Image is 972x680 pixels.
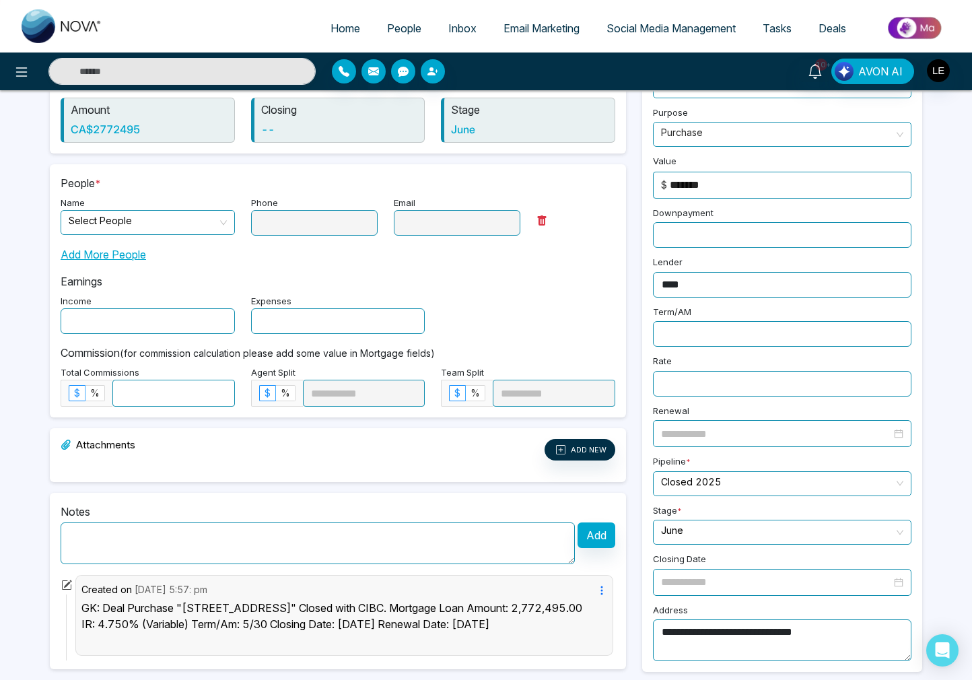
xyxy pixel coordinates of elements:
span: People [387,22,421,35]
a: Deals [805,15,860,41]
span: Inbox [448,22,477,35]
label: Closing Date [653,553,706,569]
span: [DATE] 5:57: pm [135,584,207,595]
small: (for commission calculation please add some value in Mortgage fields) [120,347,435,359]
span: Deals [819,22,846,35]
span: $ [74,387,80,399]
a: Inbox [435,15,490,41]
button: AVON AI [831,59,914,84]
label: Rate [653,355,672,371]
p: Amount [71,102,228,118]
h6: CA$ 2772495 [71,123,228,136]
label: Name [61,197,85,210]
span: Home [331,22,360,35]
p: Notes [61,504,615,520]
label: Term/AM [653,306,691,322]
label: Total Commissions [61,366,139,380]
span: $ [454,387,460,399]
h6: Attachments [61,439,135,455]
p: People [61,175,615,191]
label: Renewal [653,405,689,421]
span: Email Marketing [504,22,580,35]
label: Value [653,155,676,171]
a: Social Media Management [593,15,749,41]
span: % [90,387,100,399]
p: Closing [261,102,418,118]
label: Agent Split [251,366,296,380]
label: Income [61,295,92,308]
span: $ [265,387,271,399]
label: Lender [653,256,683,272]
span: Add More People [61,246,146,263]
a: Email Marketing [490,15,593,41]
p: GK: Deal Purchase "[STREET_ADDRESS]" Closed with CIBC. Mortgage Loan Amount: 2,772,495.00 IR: 4.7... [81,600,596,632]
h6: -- [261,123,418,136]
span: Created on [81,584,132,595]
label: Phone [251,197,278,210]
span: Tasks [763,22,792,35]
label: Address [653,604,688,620]
label: Pipeline [653,455,691,471]
a: 10+ [799,59,831,82]
p: Earnings [61,273,615,290]
label: Stage [653,504,682,520]
span: % [471,387,480,399]
a: Home [317,15,374,41]
label: Expenses [251,295,291,308]
img: Lead Flow [835,62,854,81]
a: Tasks [749,15,805,41]
img: Nova CRM Logo [22,9,102,43]
img: User Avatar [927,59,950,82]
p: Commission [61,345,615,361]
button: ADD NEW [545,439,615,461]
span: 10+ [815,59,827,71]
label: Team Split [441,366,484,380]
img: Market-place.gif [866,13,964,43]
p: Stage [451,102,608,118]
label: Purpose [653,106,688,123]
label: Downpayment [653,207,714,223]
button: Add [578,522,615,548]
label: Email [394,197,415,210]
h6: June [451,123,608,136]
a: People [374,15,435,41]
span: % [281,387,290,399]
span: Social Media Management [606,22,736,35]
span: Purchase [661,123,903,146]
div: Open Intercom Messenger [926,634,959,667]
span: AVON AI [858,63,903,79]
